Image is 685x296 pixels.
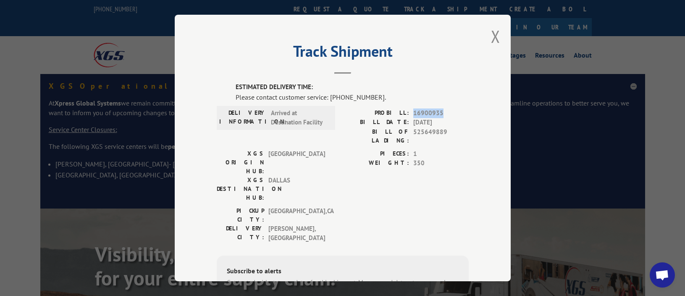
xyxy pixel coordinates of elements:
span: 525649889 [413,127,469,145]
span: Arrived at Destination Facility [271,108,328,127]
label: PICKUP CITY: [217,206,264,224]
label: DELIVERY INFORMATION: [219,108,267,127]
label: PIECES: [343,149,409,159]
label: BILL DATE: [343,118,409,127]
label: WEIGHT: [343,159,409,168]
label: BILL OF LADING: [343,127,409,145]
span: 350 [413,159,469,168]
label: DELIVERY CITY: [217,224,264,243]
span: [PERSON_NAME] , [GEOGRAPHIC_DATA] [268,224,325,243]
span: 16900935 [413,108,469,118]
span: [GEOGRAPHIC_DATA] [268,149,325,176]
span: [GEOGRAPHIC_DATA] , CA [268,206,325,224]
a: Open chat [650,262,675,288]
h2: Track Shipment [217,45,469,61]
span: [DATE] [413,118,469,127]
div: Please contact customer service: [PHONE_NUMBER]. [236,92,469,102]
span: 1 [413,149,469,159]
label: PROBILL: [343,108,409,118]
span: DALLAS [268,176,325,202]
label: XGS DESTINATION HUB: [217,176,264,202]
label: ESTIMATED DELIVERY TIME: [236,82,469,92]
button: Close modal [491,25,500,48]
label: XGS ORIGIN HUB: [217,149,264,176]
div: Subscribe to alerts [227,266,459,278]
